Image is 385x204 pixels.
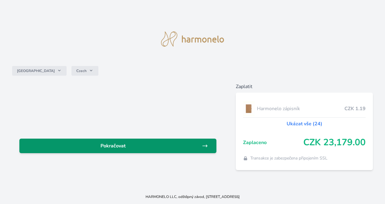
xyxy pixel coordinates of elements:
img: zapisnik_x-lo.jpg [243,101,255,116]
a: Ukázat vše (24) [287,120,322,127]
span: Harmonelo zápisník [257,105,344,112]
button: Czech [71,66,98,76]
span: CZK 23,179.00 [303,137,366,148]
span: Zaplaceno [243,139,303,146]
span: [GEOGRAPHIC_DATA] [17,68,55,73]
img: logo.svg [161,31,224,47]
span: CZK 1.19 [344,105,366,112]
span: Pokračovat [24,142,202,150]
button: [GEOGRAPHIC_DATA] [12,66,67,76]
h6: Zaplatit [236,83,373,90]
a: Pokračovat [19,139,216,153]
span: Czech [76,68,87,73]
span: Transakce je zabezpečena připojením SSL [250,155,327,161]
